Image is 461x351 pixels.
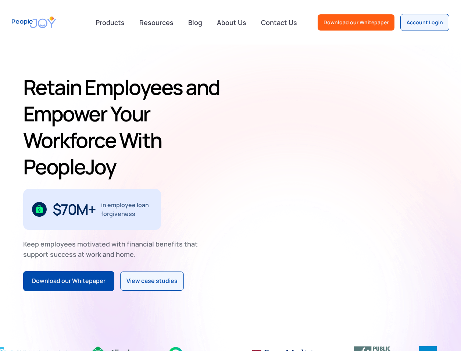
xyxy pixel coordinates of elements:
div: 1 / 3 [23,189,161,230]
div: Download our Whitepaper [324,19,389,26]
a: Download our Whitepaper [318,14,394,31]
a: Contact Us [257,14,301,31]
a: View case studies [120,272,184,291]
div: in employee loan forgiveness [101,201,152,218]
a: home [12,12,56,33]
div: Keep employees motivated with financial benefits that support success at work and home. [23,239,204,259]
div: $70M+ [53,203,96,215]
a: Download our Whitepaper [23,271,114,291]
div: Products [91,15,129,30]
a: Resources [135,14,178,31]
div: View case studies [126,276,178,286]
h1: Retain Employees and Empower Your Workforce With PeopleJoy [23,74,236,180]
a: Account Login [400,14,449,31]
a: About Us [212,14,251,31]
div: Account Login [407,19,443,26]
a: Blog [184,14,207,31]
div: Download our Whitepaper [32,276,106,286]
